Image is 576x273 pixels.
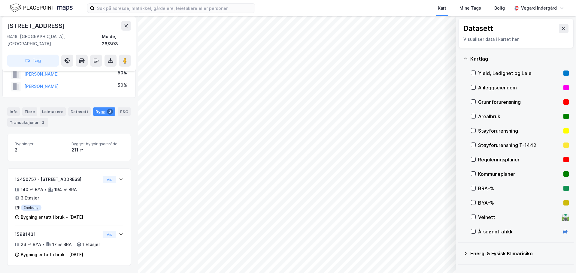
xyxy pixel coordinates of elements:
div: Vegard Indergård [521,4,557,12]
div: Mine Tags [459,4,481,12]
span: Bygninger [15,141,67,146]
input: Søk på adresse, matrikkel, gårdeiere, leietakere eller personer [95,4,255,13]
div: BYA–% [478,199,561,206]
div: Bygg [93,107,115,116]
div: Støyforurensning T-1442 [478,142,561,149]
div: Info [7,107,20,116]
div: Datasett [463,24,493,33]
span: Bygget bygningsområde [71,141,123,146]
div: • [42,242,45,247]
div: 194 ㎡ BRA [54,186,77,193]
div: Transaksjoner [7,118,48,127]
div: Kommuneplaner [478,170,561,178]
div: Bygning er tatt i bruk - [DATE] [21,214,83,221]
div: 211 ㎡ [71,146,123,154]
button: Vis [103,231,116,238]
div: • [44,187,47,192]
div: Eiere [22,107,37,116]
div: Støyforurensning [478,127,561,134]
div: Energi & Fysisk Klimarisiko [470,250,569,257]
div: Molde, 26/393 [102,33,131,47]
div: 26 ㎡ BYA [21,241,41,248]
div: Visualiser data i kartet her. [463,36,568,43]
div: ESG [118,107,131,116]
div: Yield, Ledighet og Leie [478,70,561,77]
div: Datasett [68,107,91,116]
div: 50% [118,82,127,89]
div: 15981431 [15,231,100,238]
div: Bolig [494,4,505,12]
div: 3 Etasjer [21,194,39,202]
div: Kartlag [470,55,569,62]
div: BRA–% [478,185,561,192]
div: 140 ㎡ BYA [21,186,43,193]
div: Kart [438,4,446,12]
div: 2 [15,146,67,154]
div: Veinett [478,214,559,221]
button: Tag [7,55,59,67]
div: 6416, [GEOGRAPHIC_DATA], [GEOGRAPHIC_DATA] [7,33,102,47]
iframe: Chat Widget [546,244,576,273]
div: Bygning er tatt i bruk - [DATE] [21,251,83,258]
div: [STREET_ADDRESS] [7,21,66,31]
div: Reguleringsplaner [478,156,561,163]
button: Vis [103,176,116,183]
div: 2 [40,119,46,125]
div: Kontrollprogram for chat [546,244,576,273]
div: Anleggseiendom [478,84,561,91]
div: Årsdøgntrafikk [478,228,559,235]
div: 1 Etasjer [83,241,100,248]
div: 50% [118,69,127,76]
img: logo.f888ab2527a4732fd821a326f86c7f29.svg [10,3,73,13]
div: Grunnforurensning [478,98,561,106]
div: 17 ㎡ BRA [52,241,72,248]
div: 2 [107,109,113,115]
div: Arealbruk [478,113,561,120]
div: Leietakere [40,107,66,116]
div: 🛣️ [561,213,569,221]
div: 13450757 - [STREET_ADDRESS] [15,176,100,183]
